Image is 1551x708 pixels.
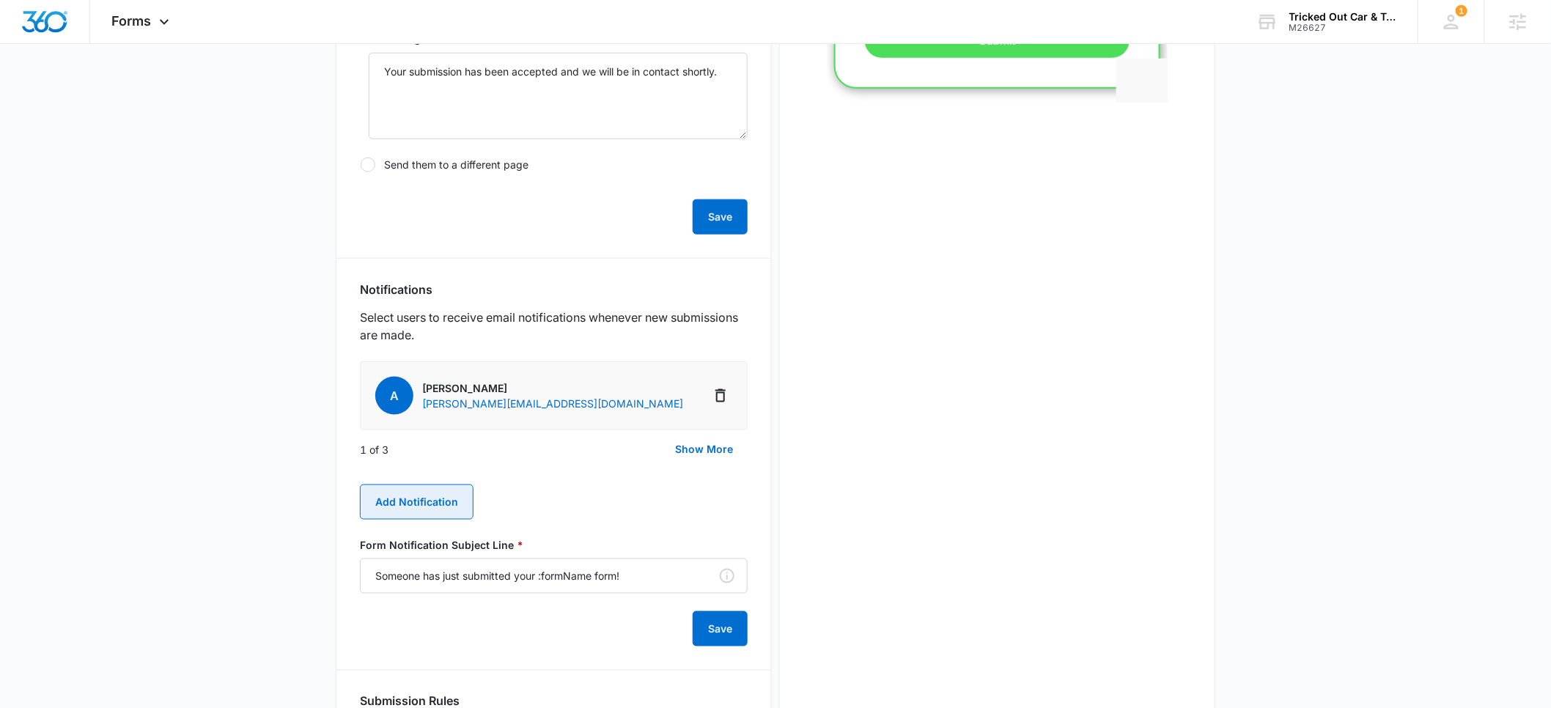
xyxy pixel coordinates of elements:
[38,122,67,135] span: Email
[38,204,263,217] span: What is the Make/Model of your vehicle(s)?
[1456,5,1467,17] div: notifications count
[360,282,432,297] h3: Notifications
[360,442,388,457] p: 1 of 3
[422,396,683,411] p: [PERSON_NAME][EMAIL_ADDRESS][DOMAIN_NAME]
[693,199,748,235] button: Save
[290,319,477,363] iframe: reCAPTCHA
[360,309,748,344] p: Select users to receive email notifications whenever new submissions are made.
[422,380,683,396] p: [PERSON_NAME]
[1289,11,1396,23] div: account name
[152,295,189,307] span: Submit
[693,611,748,646] button: Save
[38,40,70,53] span: Name
[360,157,748,173] label: Send them to a different page
[360,484,474,520] button: Add Notification
[112,13,152,29] span: Forms
[182,122,215,135] span: Phone
[369,53,748,139] textarea: Message
[1289,23,1396,33] div: account id
[1456,5,1467,17] span: 1
[38,284,303,318] button: Submit
[660,432,748,467] button: Show More
[375,377,413,415] span: A
[709,384,732,408] button: Delete Notification
[360,537,748,553] label: Form Notification Subject Line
